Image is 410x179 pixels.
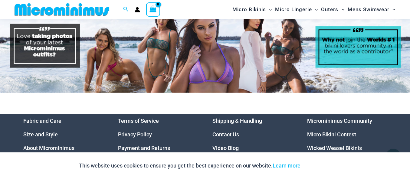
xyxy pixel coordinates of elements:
nav: Menu [118,114,198,155]
button: Accept [305,158,331,173]
img: MM SHOP LOGO FLAT [12,3,112,16]
a: Shipping & Handling [213,118,262,124]
a: Privacy Policy [118,131,152,138]
a: View Shopping Cart, empty [146,2,160,16]
span: Mens Swimwear [348,2,389,17]
a: OutersMenu ToggleMenu Toggle [320,2,346,17]
a: Micro BikinisMenu ToggleMenu Toggle [231,2,274,17]
span: Micro Bikinis [232,2,266,17]
span: Micro Lingerie [275,2,312,17]
a: Wicked Weasel Bikinis [307,145,362,151]
nav: Menu [307,114,387,155]
a: About Microminimus [24,145,75,151]
nav: Menu [213,114,292,155]
nav: Site Navigation [230,1,398,18]
a: Learn more [273,162,301,169]
a: Video Blog [213,145,239,151]
span: Outers [321,2,339,17]
a: Payment and Returns [118,145,170,151]
aside: Footer Widget 4 [307,114,387,155]
a: Search icon link [123,6,129,13]
a: Fabric and Care [24,118,62,124]
a: Mens SwimwearMenu ToggleMenu Toggle [346,2,397,17]
span: Menu Toggle [389,2,395,17]
span: Menu Toggle [339,2,345,17]
aside: Footer Widget 2 [118,114,198,155]
a: Micro Bikini Contest [307,131,356,138]
span: Menu Toggle [312,2,318,17]
a: Micro LingerieMenu ToggleMenu Toggle [274,2,320,17]
a: Microminimus Community [307,118,372,124]
a: Size and Style [24,131,58,138]
nav: Menu [24,114,103,155]
p: This website uses cookies to ensure you get the best experience on our website. [79,161,301,170]
a: Terms of Service [118,118,159,124]
aside: Footer Widget 3 [213,114,292,155]
span: Menu Toggle [266,2,272,17]
a: Account icon link [135,7,140,12]
aside: Footer Widget 1 [24,114,103,155]
a: Contact Us [213,131,239,138]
